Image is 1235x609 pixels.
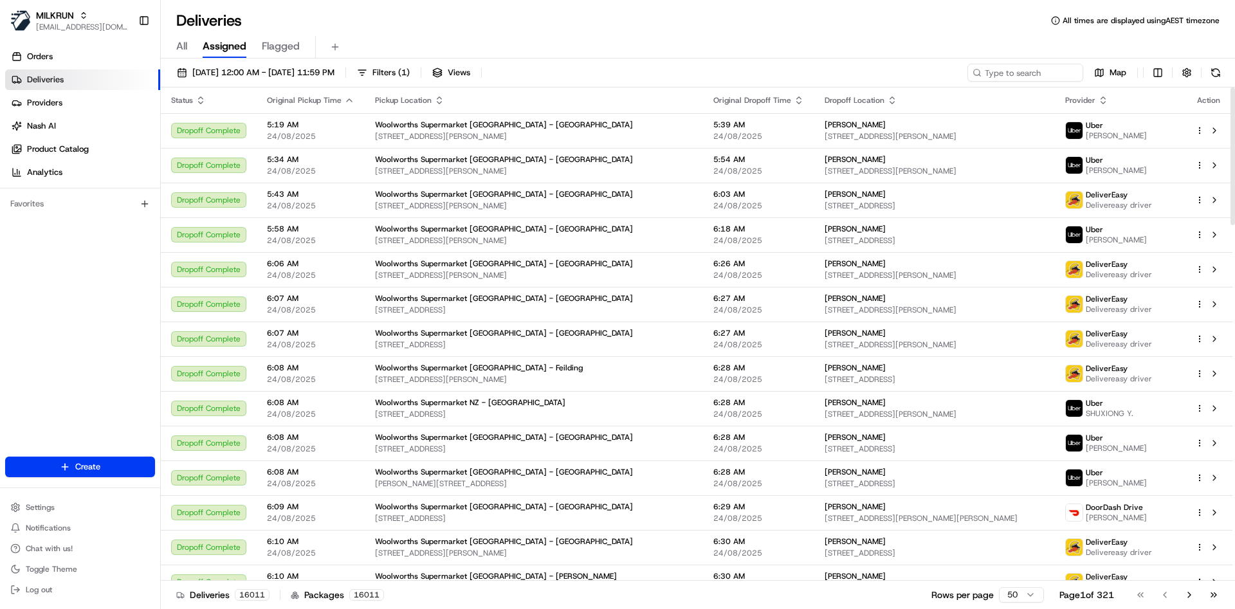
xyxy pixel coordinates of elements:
span: DeliverEasy [1086,363,1128,374]
span: [PERSON_NAME] [825,467,886,477]
span: 5:54 AM [713,154,804,165]
span: [STREET_ADDRESS][PERSON_NAME] [825,340,1044,350]
span: ( 1 ) [398,67,410,78]
span: Assigned [203,39,246,54]
span: 6:27 AM [713,293,804,304]
span: [STREET_ADDRESS] [375,305,693,315]
span: [STREET_ADDRESS][PERSON_NAME][PERSON_NAME] [825,513,1044,523]
h1: Deliveries [176,10,242,31]
span: Woolworths Supermarket [GEOGRAPHIC_DATA] - [GEOGRAPHIC_DATA] [375,154,633,165]
span: Woolworths Supermarket [GEOGRAPHIC_DATA] - [GEOGRAPHIC_DATA] [375,536,633,547]
span: Woolworths Supermarket [GEOGRAPHIC_DATA] - [GEOGRAPHIC_DATA] [375,502,633,512]
span: [PERSON_NAME] [1086,165,1147,176]
span: DeliverEasy [1086,537,1128,547]
span: 6:03 AM [713,189,804,199]
img: delivereasy_logo.png [1066,261,1083,278]
span: Notifications [26,523,71,533]
span: 6:07 AM [267,328,354,338]
span: 5:34 AM [267,154,354,165]
span: 6:08 AM [267,432,354,442]
span: 24/08/2025 [713,478,804,489]
button: Notifications [5,519,155,537]
span: DeliverEasy [1086,294,1128,304]
button: Settings [5,498,155,516]
span: 6:28 AM [713,467,804,477]
img: uber-new-logo.jpeg [1066,122,1083,139]
span: Pickup Location [375,95,432,105]
a: Deliveries [5,69,160,90]
img: delivereasy_logo.png [1066,296,1083,313]
span: Woolworths Supermarket [GEOGRAPHIC_DATA] - [GEOGRAPHIC_DATA] [375,293,633,304]
span: [DATE] 12:00 AM - [DATE] 11:59 PM [192,67,334,78]
span: Delivereasy driver [1086,269,1152,280]
span: [STREET_ADDRESS][PERSON_NAME] [825,131,1044,141]
span: Delivereasy driver [1086,339,1152,349]
div: 16011 [235,589,270,601]
span: 6:18 AM [713,224,804,234]
img: delivereasy_logo.png [1066,331,1083,347]
span: [STREET_ADDRESS] [375,513,693,523]
button: Toggle Theme [5,560,155,578]
span: Uber [1086,120,1103,131]
span: Providers [27,97,62,109]
span: 6:28 AM [713,363,804,373]
button: Views [426,64,476,82]
span: 24/08/2025 [267,513,354,523]
span: Delivereasy driver [1086,200,1152,210]
span: [STREET_ADDRESS][PERSON_NAME] [375,548,693,558]
span: [PERSON_NAME] [825,397,886,408]
span: 6:10 AM [267,536,354,547]
span: 6:07 AM [267,293,354,304]
span: Dropoff Location [825,95,884,105]
span: 24/08/2025 [713,340,804,350]
img: uber-new-logo.jpeg [1066,469,1083,486]
div: Deliveries [176,588,270,601]
span: [PERSON_NAME] [825,536,886,547]
img: delivereasy_logo.png [1066,365,1083,382]
span: [STREET_ADDRESS][PERSON_NAME] [825,409,1044,419]
span: Views [448,67,470,78]
span: Uber [1086,398,1103,408]
span: 24/08/2025 [713,305,804,315]
p: Rows per page [931,588,994,601]
span: 24/08/2025 [267,548,354,558]
span: MILKRUN [36,9,74,22]
span: 24/08/2025 [713,548,804,558]
button: Refresh [1207,64,1225,82]
span: 6:08 AM [267,397,354,408]
div: Favorites [5,194,155,214]
span: Log out [26,585,52,595]
span: [STREET_ADDRESS] [825,201,1044,211]
span: 5:39 AM [713,120,804,130]
span: 24/08/2025 [713,270,804,280]
span: [PERSON_NAME] [825,120,886,130]
span: 6:28 AM [713,432,804,442]
span: [STREET_ADDRESS][PERSON_NAME] [375,235,693,246]
span: [PERSON_NAME][STREET_ADDRESS] [375,478,693,489]
button: Chat with us! [5,540,155,558]
span: Toggle Theme [26,564,77,574]
span: [STREET_ADDRESS] [825,478,1044,489]
a: Providers [5,93,160,113]
span: Woolworths Supermarket [GEOGRAPHIC_DATA] - [GEOGRAPHIC_DATA] [375,328,633,338]
span: 24/08/2025 [713,201,804,211]
span: [EMAIL_ADDRESS][DOMAIN_NAME] [36,22,128,32]
span: 24/08/2025 [713,409,804,419]
img: MILKRUN [10,10,31,31]
span: [STREET_ADDRESS] [825,374,1044,385]
span: Uber [1086,468,1103,478]
span: 5:58 AM [267,224,354,234]
span: 24/08/2025 [713,374,804,385]
span: 6:29 AM [713,502,804,512]
span: [PERSON_NAME] [1086,513,1147,523]
span: Orders [27,51,53,62]
span: Uber [1086,155,1103,165]
span: [PERSON_NAME] [1086,131,1147,141]
span: [STREET_ADDRESS][PERSON_NAME] [825,166,1044,176]
span: DeliverEasy [1086,259,1128,269]
span: 24/08/2025 [713,444,804,454]
span: Chat with us! [26,543,73,554]
button: Log out [5,581,155,599]
span: [STREET_ADDRESS][PERSON_NAME] [375,166,693,176]
span: [PERSON_NAME] [1086,443,1147,453]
